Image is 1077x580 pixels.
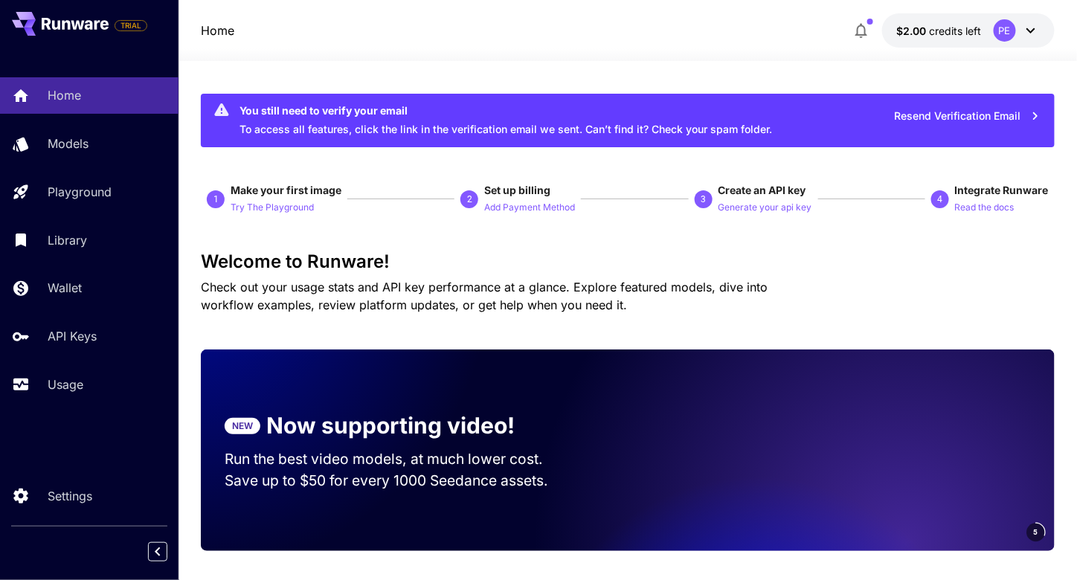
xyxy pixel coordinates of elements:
button: Generate your api key [718,198,812,216]
button: Read the docs [955,198,1015,216]
span: credits left [930,25,982,37]
p: Usage [48,376,83,393]
p: 4 [937,193,942,206]
button: Resend Verification Email [887,101,1049,132]
p: 1 [213,193,219,206]
p: API Keys [48,327,97,345]
p: Add Payment Method [484,201,575,215]
nav: breadcrumb [201,22,234,39]
span: TRIAL [115,20,147,31]
p: Save up to $50 for every 1000 Seedance assets. [225,470,571,492]
button: Try The Playground [231,198,314,216]
p: Now supporting video! [266,409,515,442]
p: Models [48,135,89,152]
span: Create an API key [718,184,806,196]
p: Try The Playground [231,201,314,215]
p: Read the docs [955,201,1015,215]
span: Integrate Runware [955,184,1049,196]
div: Collapse sidebar [159,538,179,565]
button: Add Payment Method [484,198,575,216]
p: 3 [701,193,706,206]
button: $2.00PE [882,13,1055,48]
p: Library [48,231,87,249]
span: $2.00 [897,25,930,37]
div: You still need to verify your email [239,103,772,118]
p: Generate your api key [718,201,812,215]
p: 2 [467,193,472,206]
span: Check out your usage stats and API key performance at a glance. Explore featured models, dive int... [201,280,768,312]
span: Make your first image [231,184,341,196]
p: Playground [48,183,112,201]
div: $2.00 [897,23,982,39]
h3: Welcome to Runware! [201,251,1055,272]
p: Run the best video models, at much lower cost. [225,448,571,470]
p: Home [48,86,81,104]
span: Set up billing [484,184,550,196]
div: To access all features, click the link in the verification email we sent. Can’t find it? Check yo... [239,98,772,143]
button: Collapse sidebar [148,542,167,561]
p: Wallet [48,279,82,297]
p: Settings [48,487,92,505]
div: PE [994,19,1016,42]
span: 5 [1034,526,1038,538]
p: NEW [232,419,253,433]
span: Add your payment card to enable full platform functionality. [115,16,147,34]
a: Home [201,22,234,39]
